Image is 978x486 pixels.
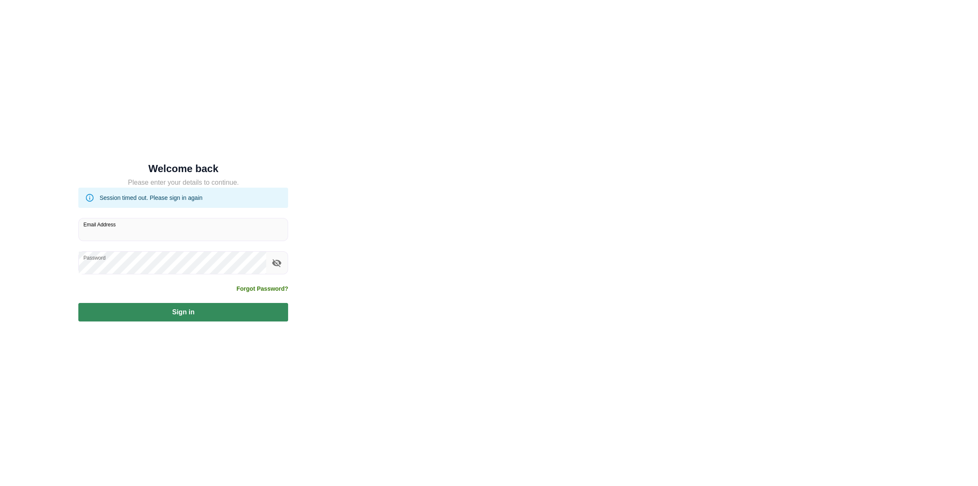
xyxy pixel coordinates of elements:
h5: Please enter your details to continue. [78,178,288,188]
label: Password [83,254,106,261]
a: Forgot Password? [236,284,288,293]
div: Session timed out. Please sign in again [99,190,202,205]
label: Email Address [83,221,116,228]
button: toggle password visibility [270,256,284,270]
button: Sign in [78,303,288,321]
h5: Welcome back [78,165,288,173]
